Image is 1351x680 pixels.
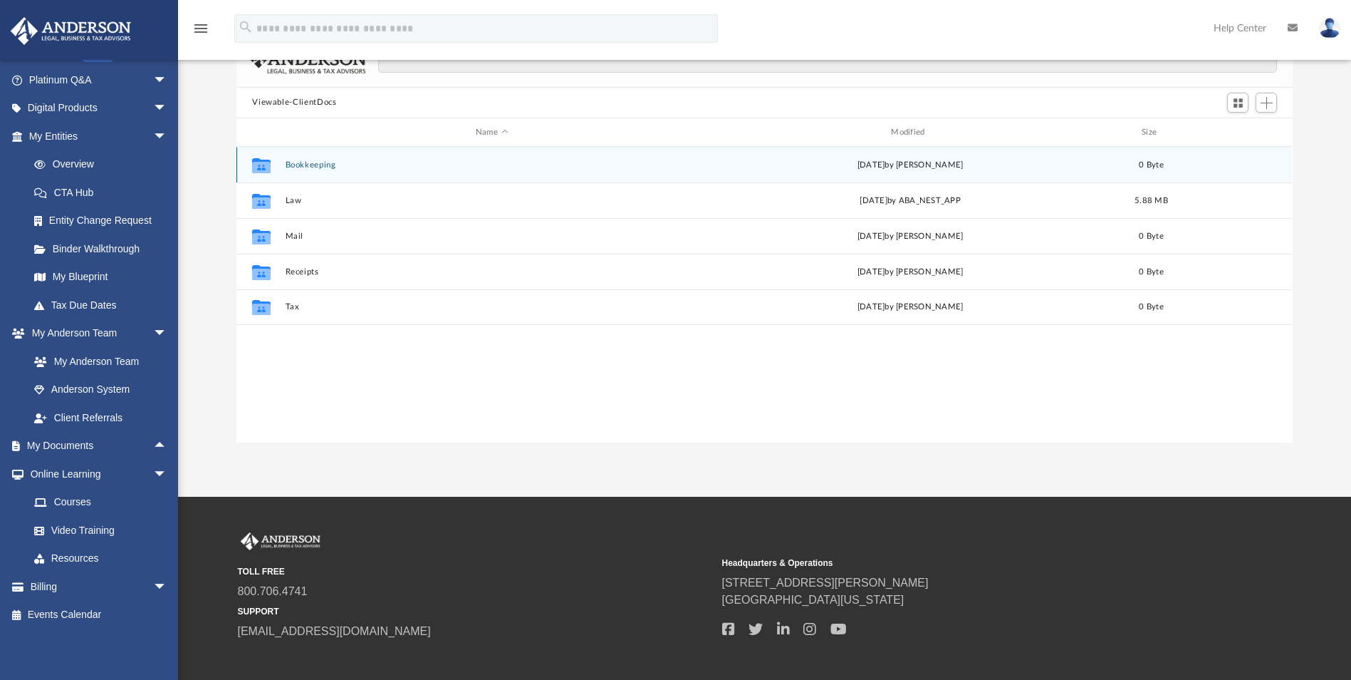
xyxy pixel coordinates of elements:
[192,27,209,37] a: menu
[192,20,209,37] i: menu
[704,266,1117,279] div: [DATE] by [PERSON_NAME]
[10,572,189,601] a: Billingarrow_drop_down
[1139,304,1164,311] span: 0 Byte
[704,195,1117,207] div: [DATE] by ABA_NEST_APP
[704,126,1117,139] div: Modified
[20,207,189,235] a: Entity Change Request
[285,126,698,139] div: Name
[1139,232,1164,240] span: 0 Byte
[1319,18,1340,38] img: User Pic
[20,178,189,207] a: CTA Hub
[722,557,1196,570] small: Headquarters & Operations
[10,122,189,150] a: My Entitiesarrow_drop_down
[153,66,182,95] span: arrow_drop_down
[722,577,929,589] a: [STREET_ADDRESS][PERSON_NAME]
[20,488,182,517] a: Courses
[286,267,698,277] button: Receipts
[20,235,189,263] a: Binder Walkthrough
[243,126,278,139] div: id
[238,19,254,35] i: search
[238,625,431,637] a: [EMAIL_ADDRESS][DOMAIN_NAME]
[153,460,182,489] span: arrow_drop_down
[1139,268,1164,276] span: 0 Byte
[286,303,698,312] button: Tax
[153,432,182,461] span: arrow_drop_up
[20,291,189,319] a: Tax Due Dates
[153,122,182,151] span: arrow_drop_down
[238,532,323,551] img: Anderson Advisors Platinum Portal
[1256,93,1277,113] button: Add
[10,94,189,123] a: Digital Productsarrow_drop_down
[20,263,182,292] a: My Blueprint
[10,66,189,94] a: Platinum Q&Aarrow_drop_down
[286,232,698,241] button: Mail
[10,432,182,460] a: My Documentsarrow_drop_up
[20,403,182,432] a: Client Referrals
[20,545,182,573] a: Resources
[238,605,712,618] small: SUPPORT
[153,94,182,123] span: arrow_drop_down
[722,594,904,606] a: [GEOGRAPHIC_DATA][US_STATE]
[704,302,1117,314] div: [DATE] by [PERSON_NAME]
[153,319,182,349] span: arrow_drop_down
[252,96,336,109] button: Viewable-ClientDocs
[20,347,174,376] a: My Anderson Team
[6,17,135,45] img: Anderson Advisors Platinum Portal
[10,319,182,348] a: My Anderson Teamarrow_drop_down
[10,460,182,488] a: Online Learningarrow_drop_down
[286,196,698,205] button: Law
[704,159,1117,172] div: [DATE] by [PERSON_NAME]
[238,585,308,597] a: 800.706.4741
[238,565,712,578] small: TOLL FREE
[20,516,174,545] a: Video Training
[1134,197,1168,205] span: 5.88 MB
[1186,126,1286,139] div: id
[10,601,189,629] a: Events Calendar
[1139,161,1164,169] span: 0 Byte
[1123,126,1180,139] div: Size
[20,376,182,404] a: Anderson System
[153,572,182,602] span: arrow_drop_down
[1227,93,1248,113] button: Switch to Grid View
[236,147,1292,442] div: grid
[286,160,698,170] button: Bookkeeping
[20,150,189,179] a: Overview
[704,230,1117,243] div: [DATE] by [PERSON_NAME]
